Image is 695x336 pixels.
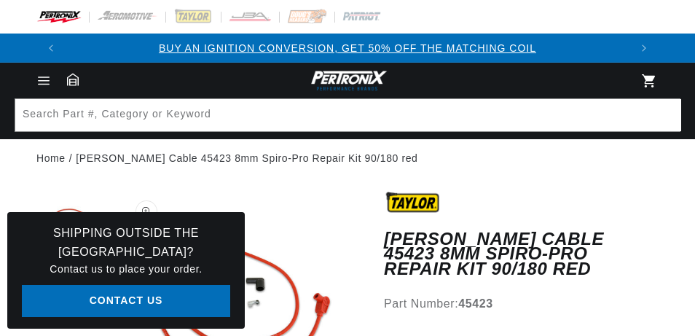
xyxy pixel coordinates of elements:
[66,40,629,56] div: 1 of 3
[458,297,493,310] strong: 45423
[36,34,66,63] button: Translation missing: en.sections.announcements.previous_announcement
[384,232,659,276] h1: [PERSON_NAME] Cable 45423 8mm Spiro-Pro Repair Kit 90/180 red
[36,150,66,166] a: Home
[67,73,79,86] a: Garage: 0 item(s)
[307,69,388,93] img: Pertronix
[22,224,230,261] h3: Shipping Outside the [GEOGRAPHIC_DATA]?
[22,261,230,277] p: Contact us to place your order.
[22,285,230,318] a: Contact Us
[159,42,536,54] a: BUY AN IGNITION CONVERSION, GET 50% OFF THE MATCHING COIL
[76,150,417,166] a: [PERSON_NAME] Cable 45423 8mm Spiro-Pro Repair Kit 90/180 red
[384,294,659,313] div: Part Number:
[648,99,680,131] button: Search Part #, Category or Keyword
[28,73,60,89] summary: Menu
[15,99,681,131] input: Search Part #, Category or Keyword
[66,40,629,56] div: Announcement
[36,150,659,166] nav: breadcrumbs
[629,34,659,63] button: Translation missing: en.sections.announcements.next_announcement
[36,192,109,265] button: Load image 1 in gallery view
